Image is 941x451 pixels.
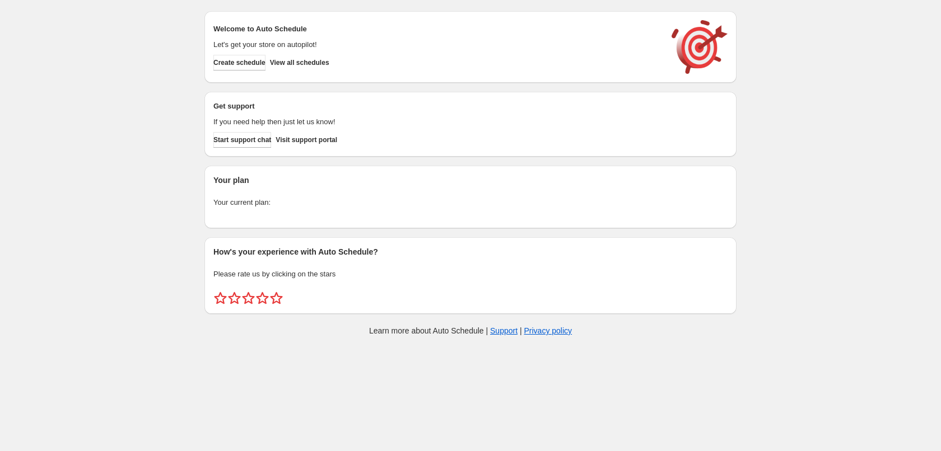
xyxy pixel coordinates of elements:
[213,116,660,128] p: If you need help then just let us know!
[213,55,265,71] button: Create schedule
[276,135,337,144] span: Visit support portal
[213,135,271,144] span: Start support chat
[213,197,728,208] p: Your current plan:
[213,24,660,35] h2: Welcome to Auto Schedule
[213,58,265,67] span: Create schedule
[213,246,728,257] h2: How's your experience with Auto Schedule?
[276,132,337,148] a: Visit support portal
[213,39,660,50] p: Let's get your store on autopilot!
[213,269,728,280] p: Please rate us by clicking on the stars
[213,132,271,148] a: Start support chat
[490,326,518,335] a: Support
[524,326,572,335] a: Privacy policy
[213,101,660,112] h2: Get support
[369,325,572,336] p: Learn more about Auto Schedule | |
[270,58,329,67] span: View all schedules
[270,55,329,71] button: View all schedules
[213,175,728,186] h2: Your plan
